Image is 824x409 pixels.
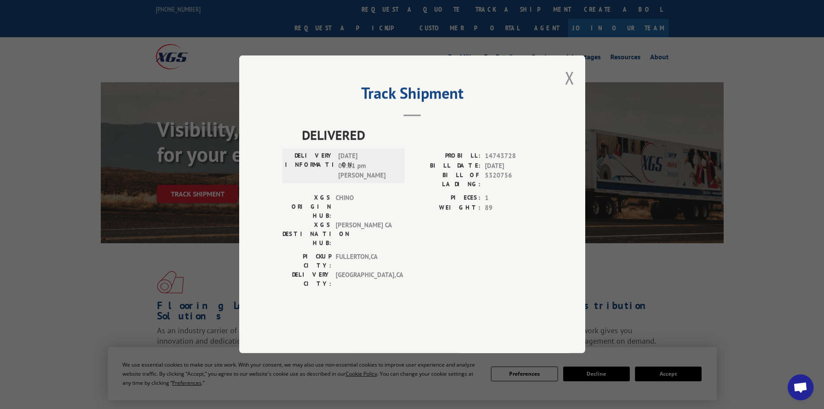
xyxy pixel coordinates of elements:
span: [PERSON_NAME] CA [336,221,394,248]
span: 5320756 [485,171,542,189]
label: BILL OF LADING: [412,171,481,189]
button: Close modal [565,66,574,89]
label: XGS DESTINATION HUB: [282,221,331,248]
h2: Track Shipment [282,87,542,103]
label: PROBILL: [412,151,481,161]
label: DELIVERY CITY: [282,271,331,289]
span: 1 [485,193,542,203]
label: XGS ORIGIN HUB: [282,193,331,221]
span: [DATE] 05:11 pm [PERSON_NAME] [338,151,397,181]
span: [GEOGRAPHIC_DATA] , CA [336,271,394,289]
label: WEIGHT: [412,203,481,213]
label: BILL DATE: [412,161,481,171]
span: 89 [485,203,542,213]
span: FULLERTON , CA [336,252,394,271]
label: PICKUP CITY: [282,252,331,271]
span: [DATE] [485,161,542,171]
label: PIECES: [412,193,481,203]
span: CHINO [336,193,394,221]
label: DELIVERY INFORMATION: [285,151,334,181]
div: Open chat [788,374,814,400]
span: 14743728 [485,151,542,161]
span: DELIVERED [302,126,542,145]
